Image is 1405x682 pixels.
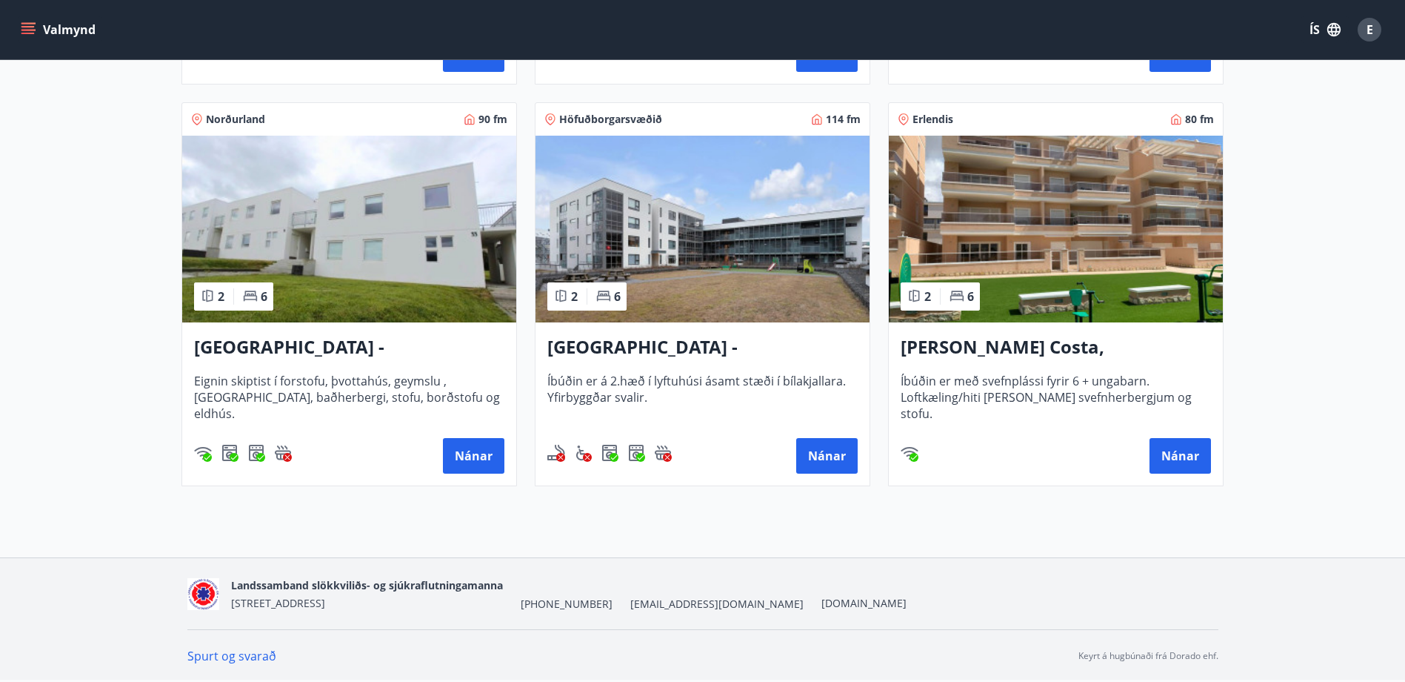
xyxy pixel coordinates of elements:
h3: [GEOGRAPHIC_DATA] - [GEOGRAPHIC_DATA] 33, NEÐRI HÆÐ [194,334,504,361]
span: 6 [967,288,974,305]
h3: [GEOGRAPHIC_DATA] - Grandavegur 42F, íbúð 205 [547,334,858,361]
button: menu [18,16,101,43]
span: Eignin skiptist í forstofu, þvottahús, geymslu , [GEOGRAPHIC_DATA], baðherbergi, stofu, borðstofu... [194,373,504,422]
span: [EMAIL_ADDRESS][DOMAIN_NAME] [630,597,804,612]
img: HJRyFFsYp6qjeUYhR4dAD8CaCEsnIFYZ05miwXoh.svg [901,444,918,462]
img: 8IYIKVZQyRlUC6HQIIUSdjpPGRncJsz2RzLgWvp4.svg [574,444,592,462]
span: E [1366,21,1373,38]
p: Keyrt á hugbúnaði frá Dorado ehf. [1078,649,1218,663]
h3: [PERSON_NAME] Costa, [GEOGRAPHIC_DATA] [901,334,1211,361]
img: hddCLTAnxqFUMr1fxmbGG8zWilo2syolR0f9UjPn.svg [247,444,265,462]
img: 5co5o51sp293wvT0tSE6jRQ7d6JbxoluH3ek357x.png [187,578,219,610]
span: 80 fm [1185,112,1214,127]
img: h89QDIuHlAdpqTriuIvuEWkTH976fOgBEOOeu1mi.svg [654,444,672,462]
span: 90 fm [478,112,507,127]
div: Þvottavél [221,444,238,462]
span: Íbúðin er með svefnplássi fyrir 6 + ungabarn. Loftkæling/hiti [PERSON_NAME] svefnherbergjum og st... [901,373,1211,422]
button: Nánar [796,438,858,474]
img: h89QDIuHlAdpqTriuIvuEWkTH976fOgBEOOeu1mi.svg [274,444,292,462]
div: Þráðlaust net [194,444,212,462]
span: Norðurland [206,112,265,127]
span: [STREET_ADDRESS] [231,596,325,610]
button: ÍS [1301,16,1349,43]
span: 2 [218,288,224,305]
img: Paella dish [535,136,870,322]
div: Heitur pottur [274,444,292,462]
span: Höfuðborgarsvæðið [559,112,662,127]
div: Þvottavél [601,444,618,462]
img: hddCLTAnxqFUMr1fxmbGG8zWilo2syolR0f9UjPn.svg [627,444,645,462]
img: QNIUl6Cv9L9rHgMXwuzGLuiJOj7RKqxk9mBFPqjq.svg [547,444,565,462]
span: 2 [924,288,931,305]
span: [PHONE_NUMBER] [521,597,613,612]
button: Nánar [1149,438,1211,474]
a: Spurt og svarað [187,648,276,664]
span: Íbúðin er á 2.hæð í lyftuhúsi ásamt stæði í bílakjallara. Yfirbyggðar svalir. [547,373,858,422]
div: Þurrkari [247,444,265,462]
div: Reykingar / Vape [547,444,565,462]
span: 6 [261,288,267,305]
span: 114 fm [826,112,861,127]
img: Dl16BY4EX9PAW649lg1C3oBuIaAsR6QVDQBO2cTm.svg [601,444,618,462]
img: HJRyFFsYp6qjeUYhR4dAD8CaCEsnIFYZ05miwXoh.svg [194,444,212,462]
button: E [1352,12,1387,47]
img: Dl16BY4EX9PAW649lg1C3oBuIaAsR6QVDQBO2cTm.svg [221,444,238,462]
img: Paella dish [889,136,1223,322]
button: Nánar [443,438,504,474]
div: Aðgengi fyrir hjólastól [574,444,592,462]
img: Paella dish [182,136,516,322]
span: Landssamband slökkviliðs- og sjúkraflutningamanna [231,578,503,592]
span: 2 [571,288,578,305]
div: Þurrkari [627,444,645,462]
span: 6 [614,288,621,305]
span: Erlendis [912,112,953,127]
div: Þráðlaust net [901,444,918,462]
a: [DOMAIN_NAME] [821,596,907,610]
div: Heitur pottur [654,444,672,462]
